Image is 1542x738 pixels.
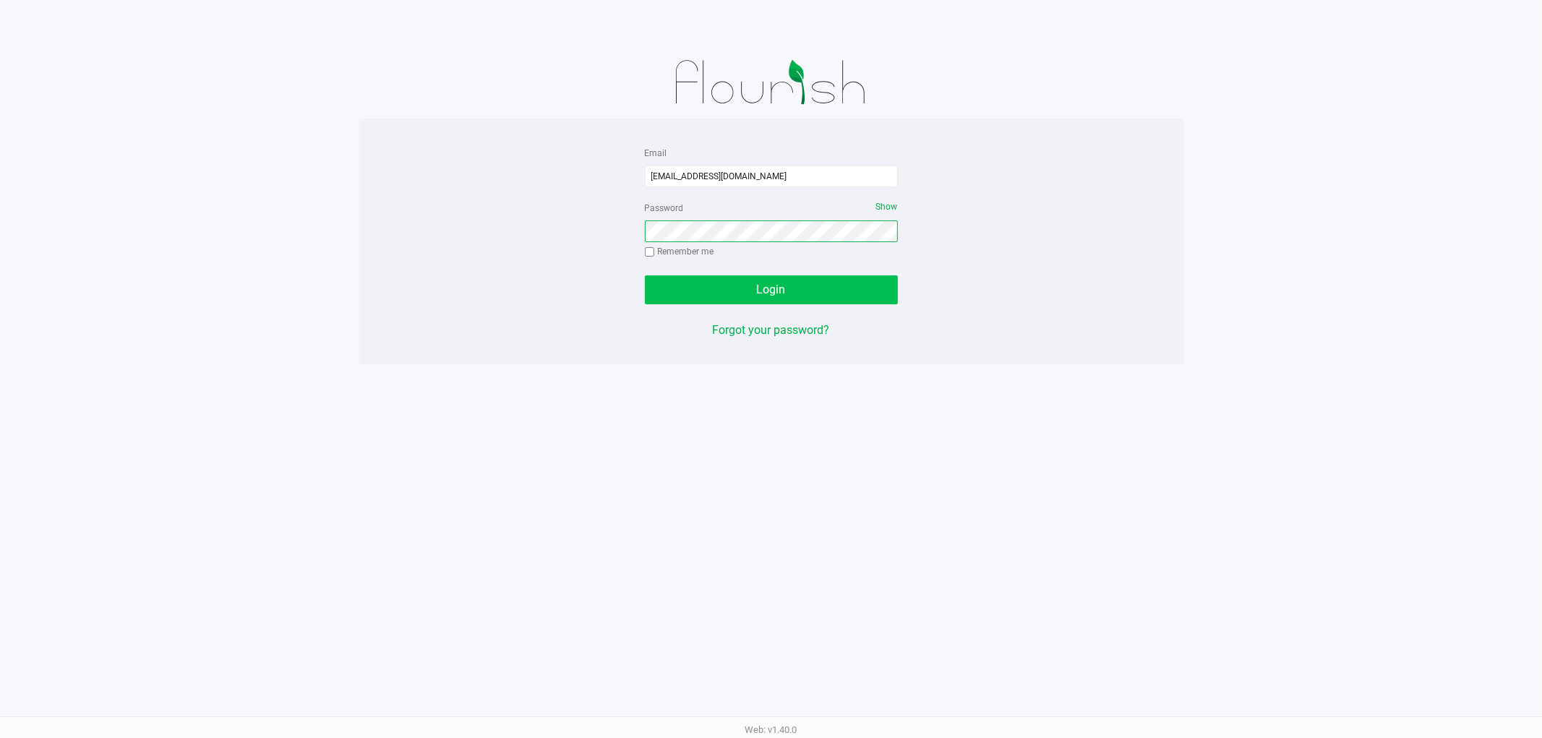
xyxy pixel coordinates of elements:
[645,245,714,258] label: Remember me
[645,202,684,215] label: Password
[876,202,898,212] span: Show
[745,724,797,735] span: Web: v1.40.0
[713,322,830,339] button: Forgot your password?
[645,275,898,304] button: Login
[645,147,667,160] label: Email
[757,283,786,296] span: Login
[645,247,655,257] input: Remember me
